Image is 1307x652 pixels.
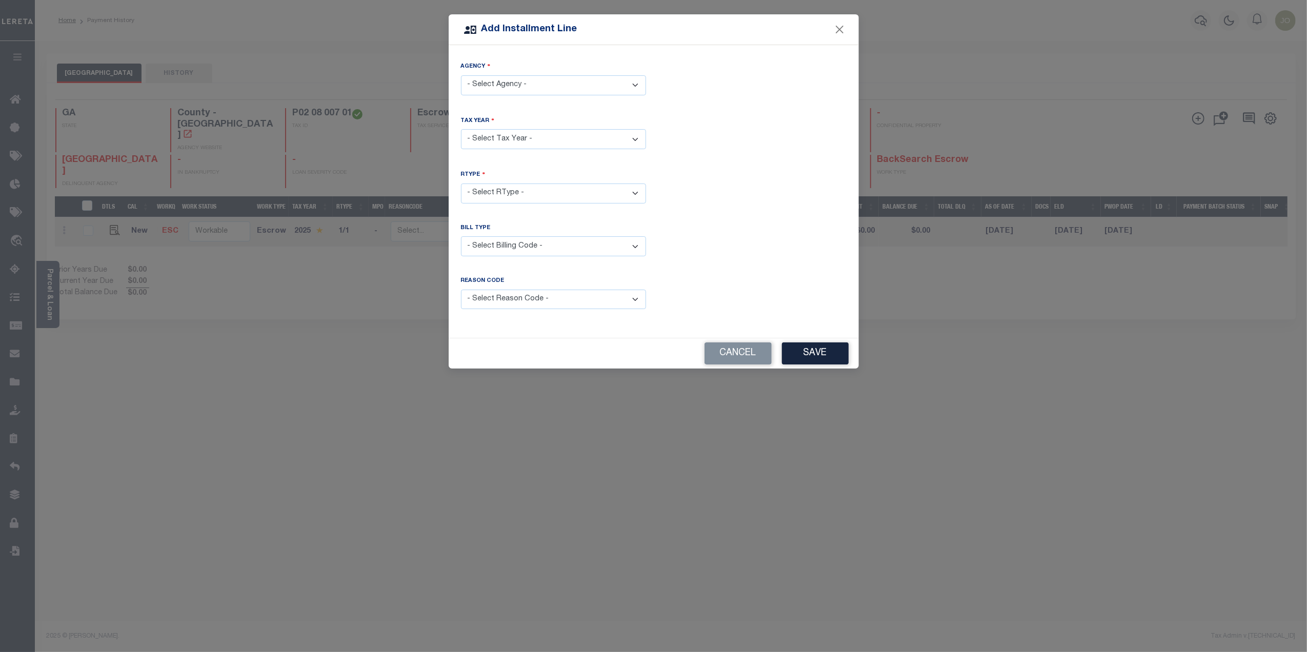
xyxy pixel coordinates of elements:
label: Agency [461,62,491,71]
label: Tax Year [461,116,495,126]
button: Save [782,342,849,364]
label: Reason Code [461,277,505,286]
button: Cancel [705,342,772,364]
label: RType [461,170,486,179]
label: Bill Type [461,224,491,233]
